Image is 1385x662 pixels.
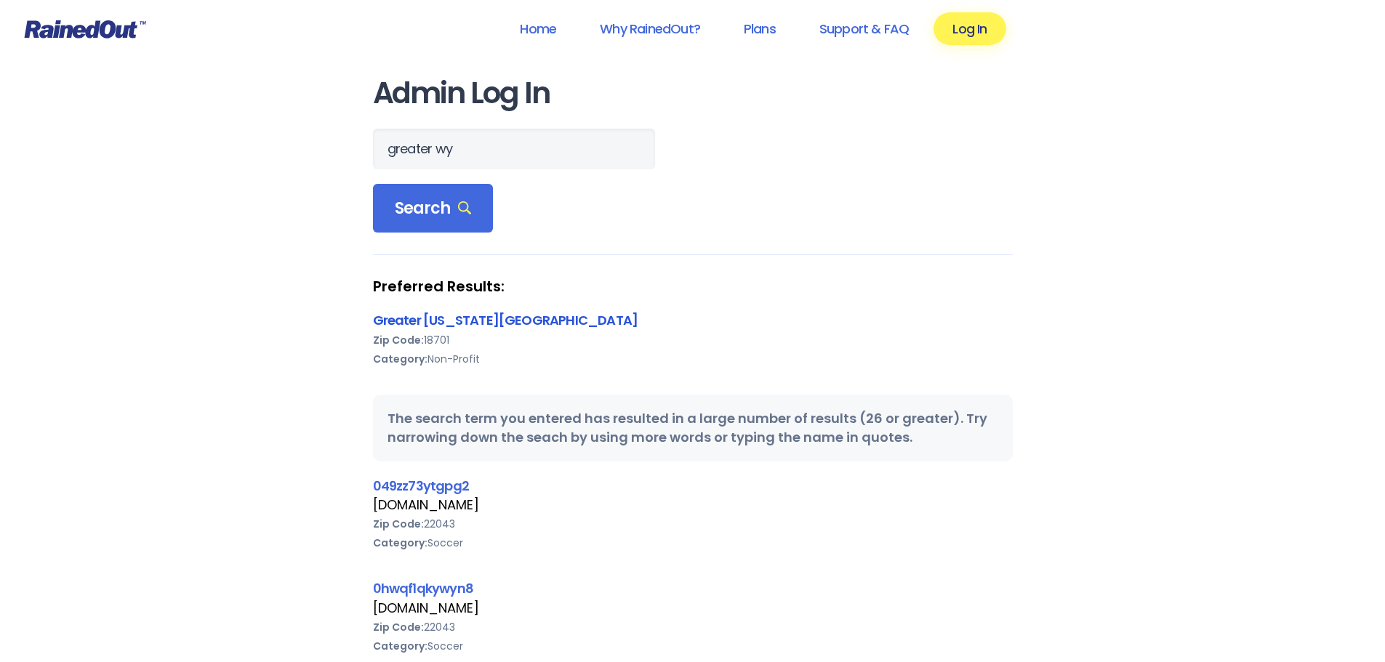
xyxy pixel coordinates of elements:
[373,277,1013,296] strong: Preferred Results:
[725,12,795,45] a: Plans
[373,578,1013,598] div: 0hwqf1qkywyn8
[373,599,1013,618] div: [DOMAIN_NAME]
[373,496,1013,514] div: [DOMAIN_NAME]
[581,12,719,45] a: Why RainedOut?
[373,350,1013,368] div: Non-Profit
[373,620,424,634] b: Zip Code:
[373,333,424,347] b: Zip Code:
[373,331,1013,350] div: 18701
[501,12,575,45] a: Home
[373,77,1013,110] h1: Admin Log In
[373,184,494,233] div: Search
[800,12,928,45] a: Support & FAQ
[395,198,472,219] span: Search
[373,476,1013,496] div: 049zz73ytgpg2
[373,352,427,366] b: Category:
[373,517,424,531] b: Zip Code:
[373,639,427,653] b: Category:
[373,395,1013,461] div: The search term you entered has resulted in a large number of results (26 or greater). Try narrow...
[373,618,1013,637] div: 22043
[373,129,655,169] input: Search Orgs…
[373,477,469,495] a: 049zz73ytgpg2
[373,310,1013,330] div: Greater [US_STATE][GEOGRAPHIC_DATA]
[934,12,1005,45] a: Log In
[373,533,1013,552] div: Soccer
[373,637,1013,655] div: Soccer
[373,536,427,550] b: Category:
[373,514,1013,533] div: 22043
[373,311,638,329] a: Greater [US_STATE][GEOGRAPHIC_DATA]
[373,579,473,597] a: 0hwqf1qkywyn8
